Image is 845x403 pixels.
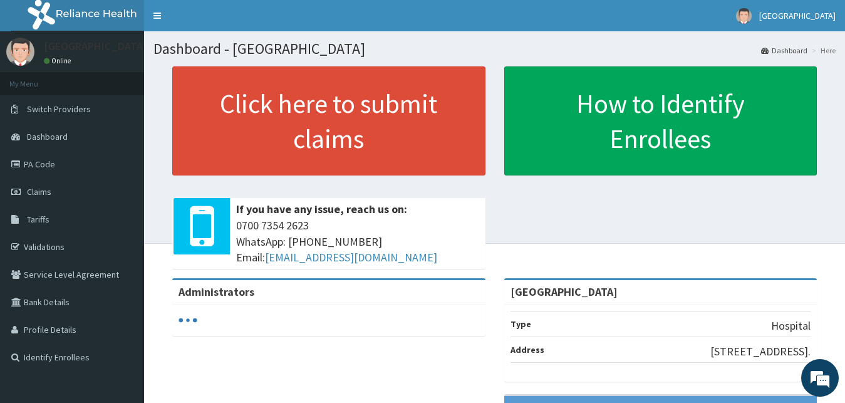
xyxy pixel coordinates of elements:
p: [STREET_ADDRESS]. [710,343,811,360]
a: [EMAIL_ADDRESS][DOMAIN_NAME] [265,250,437,264]
b: Administrators [179,285,254,299]
b: Address [511,344,544,355]
li: Here [809,45,836,56]
strong: [GEOGRAPHIC_DATA] [511,285,618,299]
span: 0700 7354 2623 WhatsApp: [PHONE_NUMBER] Email: [236,217,479,266]
span: Dashboard [27,131,68,142]
span: Switch Providers [27,103,91,115]
h1: Dashboard - [GEOGRAPHIC_DATA] [153,41,836,57]
a: Click here to submit claims [172,66,485,175]
span: Tariffs [27,214,49,225]
img: User Image [6,38,34,66]
span: Claims [27,186,51,197]
a: Dashboard [761,45,807,56]
p: Hospital [771,318,811,334]
a: Online [44,56,74,65]
img: User Image [736,8,752,24]
span: [GEOGRAPHIC_DATA] [759,10,836,21]
p: [GEOGRAPHIC_DATA] [44,41,147,52]
b: If you have any issue, reach us on: [236,202,407,216]
svg: audio-loading [179,311,197,330]
a: How to Identify Enrollees [504,66,817,175]
b: Type [511,318,531,330]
